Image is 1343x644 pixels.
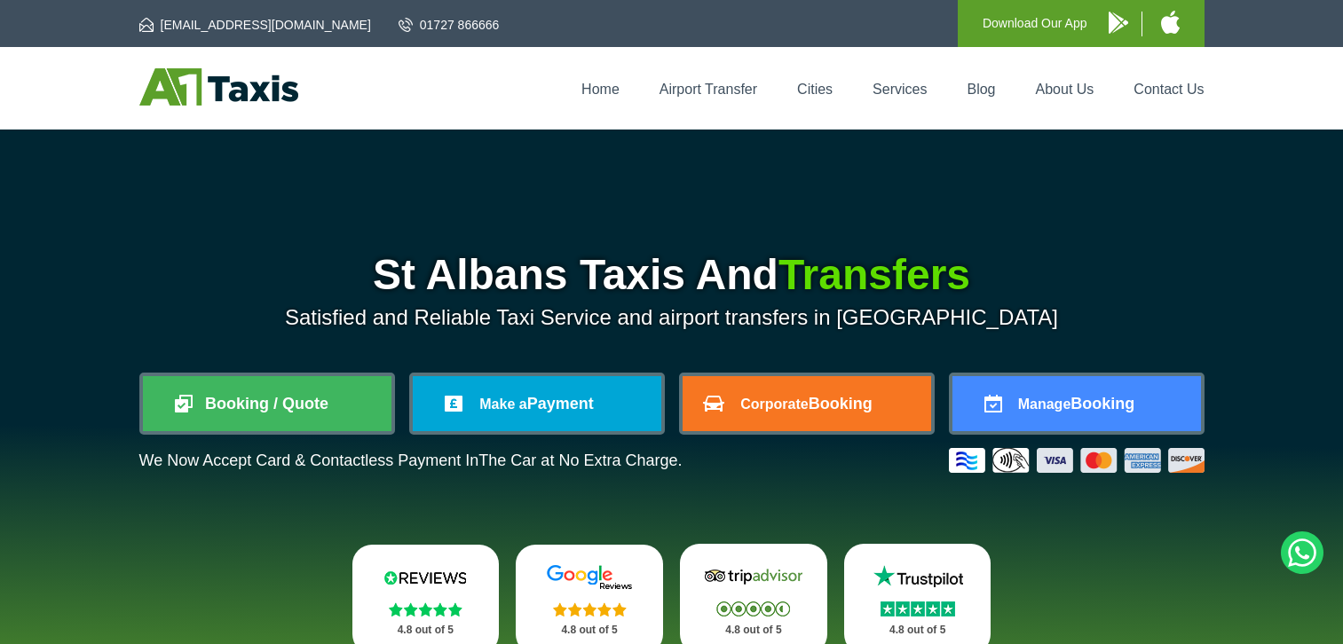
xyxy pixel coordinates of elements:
img: Stars [553,602,627,617]
img: Credit And Debit Cards [949,448,1205,473]
span: Corporate [740,397,808,412]
p: Download Our App [983,12,1087,35]
p: We Now Accept Card & Contactless Payment In [139,452,683,470]
img: Stars [881,601,955,617]
a: Services [873,82,927,97]
p: 4.8 out of 5 [864,619,972,641]
a: [EMAIL_ADDRESS][DOMAIN_NAME] [139,16,371,34]
a: Cities [797,82,833,97]
a: Contact Us [1134,82,1204,97]
span: Make a [479,397,526,412]
a: About Us [1036,82,1094,97]
span: Manage [1018,397,1071,412]
img: A1 Taxis iPhone App [1161,11,1180,34]
img: Tripadvisor [700,563,807,590]
a: Booking / Quote [143,376,391,431]
p: Satisfied and Reliable Taxi Service and airport transfers in [GEOGRAPHIC_DATA] [139,305,1205,330]
a: 01727 866666 [399,16,500,34]
p: 4.8 out of 5 [699,619,808,641]
a: Home [581,82,620,97]
a: Blog [967,82,995,97]
img: Google [536,564,643,591]
span: The Car at No Extra Charge. [478,452,682,469]
h1: St Albans Taxis And [139,254,1205,296]
a: Make aPayment [413,376,661,431]
a: Airport Transfer [660,82,757,97]
a: CorporateBooking [683,376,931,431]
img: A1 Taxis St Albans LTD [139,68,298,106]
span: Transfers [778,251,970,298]
p: 4.8 out of 5 [372,619,480,641]
img: A1 Taxis Android App [1109,12,1128,34]
img: Stars [716,601,790,617]
img: Stars [389,602,462,617]
img: Reviews.io [372,564,478,591]
a: ManageBooking [952,376,1201,431]
img: Trustpilot [865,563,971,590]
p: 4.8 out of 5 [535,619,644,641]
